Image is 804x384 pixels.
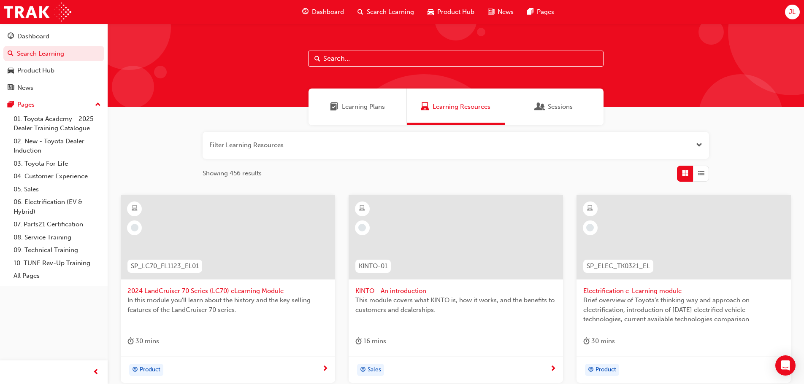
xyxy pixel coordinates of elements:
[520,3,561,21] a: pages-iconPages
[17,32,49,41] div: Dashboard
[10,135,104,157] a: 02. New - Toyota Dealer Induction
[10,244,104,257] a: 09. Technical Training
[132,203,138,214] span: learningResourceType_ELEARNING-icon
[583,295,784,324] span: Brief overview of Toyota’s thinking way and approach on electrification, introduction of [DATE] e...
[342,102,385,112] span: Learning Plans
[309,89,407,125] a: Learning PlansLearning Plans
[359,261,387,271] span: KINTO-01
[10,257,104,270] a: 10. TUNE Rev-Up Training
[596,365,616,375] span: Product
[127,336,159,346] div: 30 mins
[358,224,366,231] span: learningRecordVerb_NONE-icon
[357,7,363,17] span: search-icon
[3,97,104,113] button: Pages
[583,336,590,346] span: duration-icon
[368,365,381,375] span: Sales
[355,286,556,296] span: KINTO - An introduction
[583,286,784,296] span: Electrification e-Learning module
[127,295,328,314] span: In this module you'll learn about the history and the key selling features of the LandCruiser 70 ...
[10,183,104,196] a: 05. Sales
[505,89,604,125] a: SessionsSessions
[10,157,104,170] a: 03. Toyota For Life
[10,269,104,282] a: All Pages
[17,83,33,93] div: News
[3,27,104,97] button: DashboardSearch LearningProduct HubNews
[587,203,593,214] span: learningResourceType_ELEARNING-icon
[121,195,335,383] a: SP_LC70_FL1123_EL012024 LandCruiser 70 Series (LC70) eLearning ModuleIn this module you'll learn ...
[132,365,138,376] span: target-icon
[322,365,328,373] span: next-icon
[583,336,615,346] div: 30 mins
[302,7,309,17] span: guage-icon
[586,224,594,231] span: learningRecordVerb_NONE-icon
[351,3,421,21] a: search-iconSearch Learning
[203,169,262,178] span: Showing 456 results
[3,46,104,62] a: Search Learning
[17,66,54,75] div: Product Hub
[4,3,71,21] img: Trak
[127,336,134,346] span: duration-icon
[355,336,386,346] div: 16 mins
[355,295,556,314] span: This module covers what KINTO is, how it works, and the benefits to customers and dealerships.
[577,195,791,383] a: SP_ELEC_TK0321_ELElectrification e-Learning moduleBrief overview of Toyota’s thinking way and app...
[548,102,573,112] span: Sessions
[550,365,556,373] span: next-icon
[696,140,702,150] button: Open the filter
[527,7,533,17] span: pages-icon
[407,89,505,125] a: Learning ResourcesLearning Resources
[421,3,481,21] a: car-iconProduct Hub
[10,231,104,244] a: 08. Service Training
[481,3,520,21] a: news-iconNews
[437,7,474,17] span: Product Hub
[3,29,104,44] a: Dashboard
[8,50,14,58] span: search-icon
[349,195,563,383] a: KINTO-01KINTO - An introductionThis module covers what KINTO is, how it works, and the benefits t...
[10,218,104,231] a: 07. Parts21 Certification
[17,100,35,110] div: Pages
[10,113,104,135] a: 01. Toyota Academy - 2025 Dealer Training Catalogue
[314,54,320,64] span: Search
[3,63,104,78] a: Product Hub
[789,7,796,17] span: JL
[536,102,544,112] span: Sessions
[3,80,104,96] a: News
[428,7,434,17] span: car-icon
[682,169,688,178] span: Grid
[785,5,800,19] button: JL
[131,224,138,231] span: learningRecordVerb_NONE-icon
[488,7,494,17] span: news-icon
[588,365,594,376] span: target-icon
[698,169,704,178] span: List
[10,170,104,183] a: 04. Customer Experience
[367,7,414,17] span: Search Learning
[312,7,344,17] span: Dashboard
[775,355,796,376] div: Open Intercom Messenger
[93,367,99,378] span: prev-icon
[355,336,362,346] span: duration-icon
[295,3,351,21] a: guage-iconDashboard
[359,203,365,214] span: learningResourceType_ELEARNING-icon
[8,84,14,92] span: news-icon
[587,261,650,271] span: SP_ELEC_TK0321_EL
[8,33,14,40] span: guage-icon
[127,286,328,296] span: 2024 LandCruiser 70 Series (LC70) eLearning Module
[8,67,14,75] span: car-icon
[95,99,101,110] span: up-icon
[421,102,429,112] span: Learning Resources
[131,261,199,271] span: SP_LC70_FL1123_EL01
[10,196,104,218] a: 06. Electrification (EV & Hybrid)
[140,365,160,375] span: Product
[360,365,366,376] span: target-icon
[537,7,554,17] span: Pages
[8,101,14,109] span: pages-icon
[330,102,338,112] span: Learning Plans
[498,7,514,17] span: News
[433,102,490,112] span: Learning Resources
[308,51,604,67] input: Search...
